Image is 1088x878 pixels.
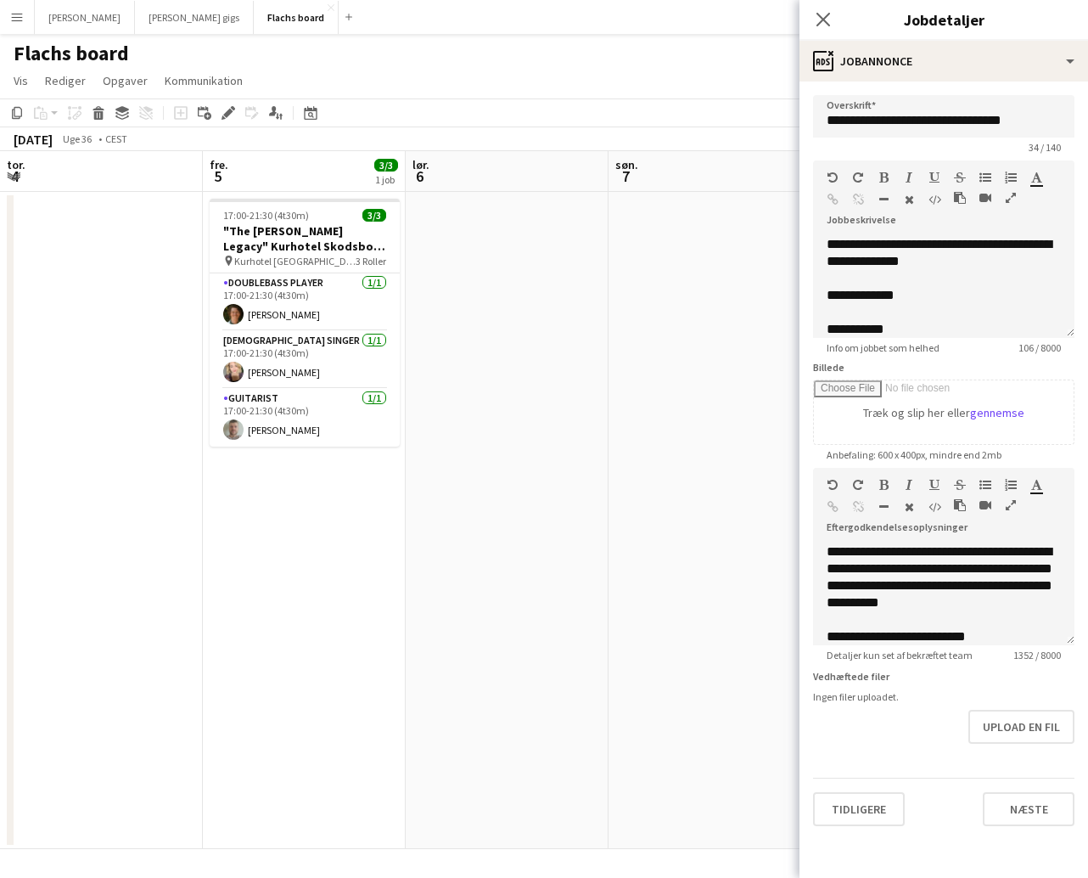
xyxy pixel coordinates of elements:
button: Fed [878,171,889,184]
app-card-role: Doublebass Player1/117:00-21:30 (4t30m)[PERSON_NAME] [210,273,400,331]
span: lør. [412,157,429,172]
span: tor. [7,157,25,172]
button: [PERSON_NAME] gigs [135,1,254,34]
button: HTML-kode [928,500,940,514]
button: Gennemstreget [954,171,966,184]
span: 3/3 [374,159,398,172]
span: Uge 36 [56,132,98,145]
span: Opgaver [103,73,148,88]
span: Kurhotel [GEOGRAPHIC_DATA] [234,255,356,267]
button: Understregning [928,478,940,492]
button: Sæt ind som almindelig tekst [954,191,966,205]
label: Vedhæftede filer [813,670,889,683]
button: Gennemstreget [954,478,966,492]
span: 5 [207,166,228,186]
button: Uordnet liste [979,478,991,492]
a: Vis [7,70,35,92]
div: 1 job [375,173,397,186]
button: Tekstfarve [1030,171,1042,184]
button: Tekstfarve [1030,478,1042,492]
button: Understregning [928,171,940,184]
app-card-role: Guitarist1/117:00-21:30 (4t30m)[PERSON_NAME] [210,389,400,447]
div: [DATE] [14,131,53,148]
button: Gentag [852,478,864,492]
h1: Flachs board [14,41,129,66]
div: Ingen filer uploadet. [813,690,1074,703]
button: Ryd formatering [903,500,915,514]
button: Næste [983,792,1074,826]
h3: "The [PERSON_NAME] Legacy" Kurhotel Skodsborg Lobby Tunes 2025 [210,223,400,254]
span: Info om jobbet som helhed [813,341,953,354]
div: Jobannonce [799,41,1088,82]
span: 6 [410,166,429,186]
button: Fortryd [827,478,838,492]
h3: Jobdetaljer [799,8,1088,31]
span: 4 [4,166,25,186]
button: HTML-kode [928,193,940,206]
button: Upload en fil [968,710,1074,744]
button: Kursiv [903,171,915,184]
div: CEST [105,132,127,145]
span: 17:00-21:30 (4t30m) [223,209,309,222]
button: Ordnet liste [1005,171,1017,184]
span: 34 / 140 [1015,141,1074,154]
span: 3/3 [362,209,386,222]
span: Kommunikation [165,73,243,88]
app-card-role: [DEMOGRAPHIC_DATA] Singer1/117:00-21:30 (4t30m)[PERSON_NAME] [210,331,400,389]
button: Ordnet liste [1005,478,1017,492]
button: Fuld skærm [1005,498,1017,512]
button: Sæt ind som almindelig tekst [954,498,966,512]
button: Flachs board [254,1,339,34]
app-job-card: 17:00-21:30 (4t30m)3/3"The [PERSON_NAME] Legacy" Kurhotel Skodsborg Lobby Tunes 2025 Kurhotel [GE... [210,199,400,447]
span: 7 [613,166,638,186]
button: Indsæt video [979,498,991,512]
button: Kursiv [903,478,915,492]
button: Fortryd [827,171,838,184]
span: Anbefaling: 600 x 400px, mindre end 2mb [813,448,1015,461]
span: 1352 / 8000 [1000,649,1074,661]
span: fre. [210,157,228,172]
a: Kommunikation [158,70,250,92]
button: Fuld skærm [1005,191,1017,205]
button: Vandret linje [878,193,889,206]
a: Rediger [38,70,93,92]
span: Vis [14,73,28,88]
button: Tidligere [813,792,905,826]
button: Indsæt video [979,191,991,205]
button: Ryd formatering [903,193,915,206]
span: søn. [615,157,638,172]
button: Uordnet liste [979,171,991,184]
button: Vandret linje [878,500,889,514]
span: Rediger [45,73,86,88]
span: 106 / 8000 [1005,341,1074,354]
button: [PERSON_NAME] [35,1,135,34]
button: Fed [878,478,889,492]
span: Detaljer kun set af bekræftet team [813,649,986,661]
a: Opgaver [96,70,154,92]
span: 3 Roller [356,255,386,267]
button: Gentag [852,171,864,184]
